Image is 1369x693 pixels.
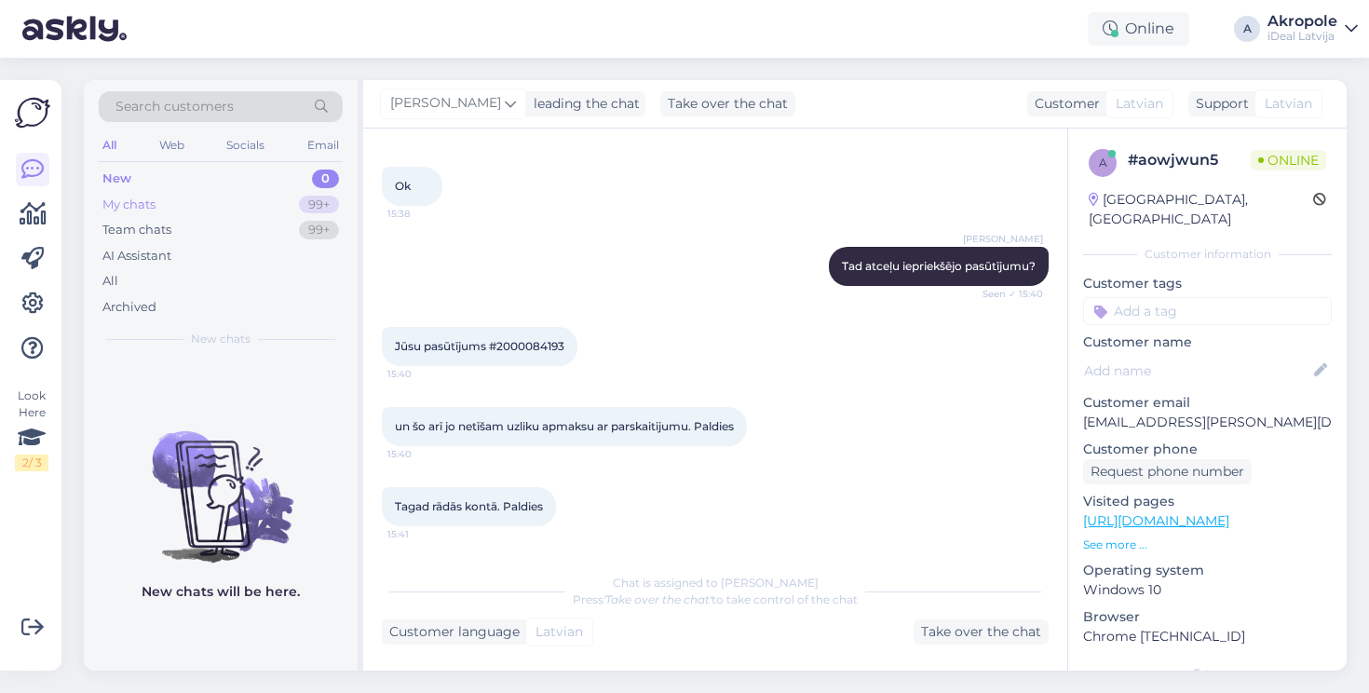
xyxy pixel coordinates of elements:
[1083,492,1332,511] p: Visited pages
[1251,150,1326,170] span: Online
[299,221,339,239] div: 99+
[395,499,543,513] span: Tagad rādās kontā. Paldies
[1089,190,1313,229] div: [GEOGRAPHIC_DATA], [GEOGRAPHIC_DATA]
[963,232,1043,246] span: [PERSON_NAME]
[1083,440,1332,459] p: Customer phone
[1083,580,1332,600] p: Windows 10
[115,97,234,116] span: Search customers
[1083,512,1229,529] a: [URL][DOMAIN_NAME]
[312,170,339,188] div: 0
[603,592,712,606] i: 'Take over the chat'
[526,94,640,114] div: leading the chat
[15,387,48,471] div: Look Here
[1188,94,1249,114] div: Support
[102,247,171,265] div: AI Assistant
[1027,94,1100,114] div: Customer
[1088,12,1189,46] div: Online
[1267,14,1337,29] div: Akropole
[84,398,358,565] img: No chats
[1084,360,1310,381] input: Add name
[1099,156,1107,170] span: a
[1083,537,1332,553] p: See more ...
[102,221,171,239] div: Team chats
[1267,29,1337,44] div: iDeal Latvija
[1083,274,1332,293] p: Customer tags
[387,207,457,221] span: 15:38
[299,196,339,214] div: 99+
[387,447,457,461] span: 15:40
[304,133,343,157] div: Email
[15,455,48,471] div: 2 / 3
[1083,627,1332,646] p: Chrome [TECHNICAL_ID]
[395,339,564,353] span: Jūsu pasūtījums #2000084193
[387,527,457,541] span: 15:41
[395,419,734,433] span: un šo arī jo netīšam uzliku apmaksu ar parskaitijumu. Paldies
[842,259,1036,273] span: Tad atceļu iepriekšējo pasūtījumu?
[102,196,156,214] div: My chats
[1234,16,1260,42] div: A
[973,287,1043,301] span: Seen ✓ 15:40
[1083,333,1332,352] p: Customer name
[1083,246,1332,263] div: Customer information
[1128,149,1251,171] div: # aowjwun5
[1116,94,1163,114] span: Latvian
[1265,94,1312,114] span: Latvian
[102,170,131,188] div: New
[15,95,50,130] img: Askly Logo
[387,367,457,381] span: 15:40
[1083,413,1332,432] p: [EMAIL_ADDRESS][PERSON_NAME][DOMAIN_NAME]
[142,582,300,602] p: New chats will be here.
[1083,393,1332,413] p: Customer email
[914,619,1049,645] div: Take over the chat
[99,133,120,157] div: All
[1083,297,1332,325] input: Add a tag
[1083,561,1332,580] p: Operating system
[535,622,583,642] span: Latvian
[1083,607,1332,627] p: Browser
[156,133,188,157] div: Web
[660,91,795,116] div: Take over the chat
[191,331,251,347] span: New chats
[102,272,118,291] div: All
[613,576,819,590] span: Chat is assigned to [PERSON_NAME]
[223,133,268,157] div: Socials
[102,298,156,317] div: Archived
[573,592,858,606] span: Press to take control of the chat
[1083,665,1332,682] div: Extra
[1083,459,1252,484] div: Request phone number
[382,622,520,642] div: Customer language
[395,179,411,193] span: Ok
[390,93,501,114] span: [PERSON_NAME]
[1267,14,1358,44] a: AkropoleiDeal Latvija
